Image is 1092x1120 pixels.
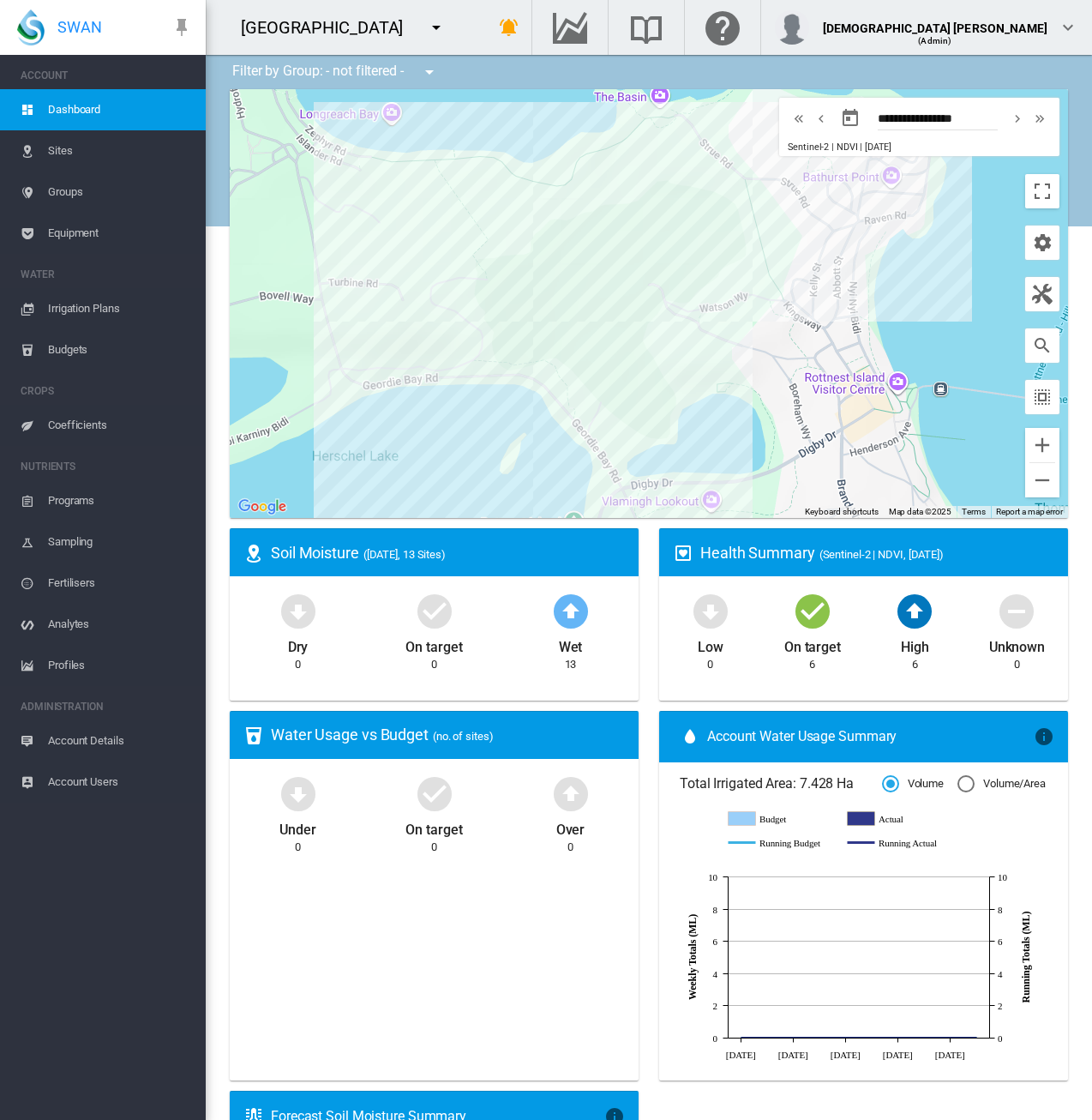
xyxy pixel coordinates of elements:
md-icon: icon-chevron-double-right [1030,108,1049,129]
tspan: [DATE] [935,1049,965,1059]
circle: Running Actual Jul 16 0 [868,1034,875,1041]
div: Wet [559,631,583,657]
md-icon: icon-minus-circle [996,590,1037,631]
md-icon: icon-chevron-down [1058,17,1078,38]
button: icon-cog [1025,226,1059,260]
tspan: 4 [998,969,1003,979]
div: On target [784,631,841,657]
span: Budgets [48,329,192,370]
span: Map data ©2025 [889,507,952,516]
md-icon: icon-heart-box-outline [673,543,693,563]
tspan: 6 [713,936,718,947]
span: CROPS [21,377,192,405]
g: Actual [848,811,950,827]
div: 6 [809,657,815,672]
div: [GEOGRAPHIC_DATA] [241,15,418,39]
div: Low [698,631,723,657]
md-icon: icon-cog [1032,232,1053,253]
span: SWAN [57,16,102,38]
md-icon: Click here for help [702,17,743,38]
span: Analytes [48,604,192,645]
md-icon: icon-checkbox-marked-circle [414,773,455,814]
button: icon-chevron-right [1006,108,1029,129]
div: Water Usage vs Budget [271,724,625,745]
tspan: [DATE] [726,1049,756,1059]
md-icon: Go to the Data Hub [549,17,591,38]
div: 0 [1014,657,1020,672]
circle: Running Actual Jul 9 0 [842,1034,849,1041]
img: Google [234,496,291,518]
md-radio-button: Volume [882,776,944,792]
div: High [901,631,929,657]
a: Open this area in Google Maps (opens a new window) [234,496,291,518]
tspan: [DATE] [831,1049,861,1059]
md-icon: icon-menu-down [419,62,440,82]
md-radio-button: Volume/Area [957,776,1046,792]
md-icon: icon-select-all [1032,387,1053,407]
span: Sampling [48,521,192,563]
md-icon: icon-chevron-right [1008,108,1027,129]
div: 0 [295,657,301,672]
tspan: Running Totals (ML) [1020,911,1032,1003]
md-icon: icon-information [1034,726,1054,747]
circle: Running Actual Jun 25 0 [789,1034,796,1041]
span: Sentinel-2 | NDVI [788,142,857,153]
g: Running Actual [848,835,950,851]
md-icon: icon-checkbox-marked-circle [792,590,833,631]
md-icon: icon-arrow-up-bold-circle [550,773,591,814]
md-icon: icon-magnify [1032,335,1053,356]
span: Account Water Usage Summary [707,727,1034,746]
tspan: 8 [998,905,1003,915]
div: On target [405,631,462,657]
button: icon-chevron-left [810,108,832,129]
span: Programs [48,480,192,521]
button: icon-chevron-double-left [788,108,810,129]
md-icon: icon-arrow-down-bold-circle [278,773,319,814]
md-icon: Search the knowledge base [626,17,667,38]
div: 6 [912,657,918,672]
circle: Running Actual Jul 2 0 [816,1034,823,1041]
span: Fertilisers [48,563,192,604]
tspan: Weekly Totals (ML) [687,914,699,1000]
md-icon: icon-cup-water [243,726,264,746]
div: Health Summary [700,542,1054,563]
circle: Running Actual Jun 11 0 [737,1034,744,1041]
tspan: [DATE] [883,1049,913,1059]
button: Zoom in [1025,428,1059,462]
a: Terms [962,507,986,516]
span: NUTRIENTS [21,453,192,480]
img: SWAN-Landscape-Logo-Colour-drop.png [17,9,45,45]
md-icon: icon-arrow-down-bold-circle [278,590,319,631]
span: Dashboard [48,89,192,130]
button: icon-menu-down [419,10,453,45]
tspan: 10 [709,872,718,882]
span: Profiles [48,645,192,686]
button: icon-menu-down [412,55,447,89]
span: (Admin) [918,36,951,45]
span: ([DATE], 13 Sites) [363,548,446,561]
div: Dry [288,631,309,657]
button: Keyboard shortcuts [805,506,879,518]
span: (Sentinel-2 | NDVI, [DATE]) [819,548,944,561]
div: Under [279,814,316,840]
md-icon: icon-arrow-down-bold-circle [690,590,731,631]
g: Budget [729,811,831,827]
span: Coefficients [48,405,192,446]
tspan: [DATE] [778,1049,808,1059]
tspan: 4 [713,969,718,979]
span: (no. of sites) [433,730,494,743]
circle: Running Actual Jul 23 0 [894,1034,901,1041]
div: 0 [431,657,437,672]
g: Running Budget [729,835,831,851]
span: Equipment [48,213,192,254]
div: Over [556,814,585,840]
md-icon: icon-water [680,726,700,747]
circle: Running Actual Jun 18 0 [764,1034,771,1041]
tspan: 2 [713,1001,717,1011]
button: icon-bell-ring [492,10,526,45]
tspan: 2 [998,1001,1002,1011]
span: Total Irrigated Area: 7.428 Ha [680,774,882,793]
span: Account Details [48,720,192,762]
span: Sites [48,130,192,172]
md-icon: icon-arrow-up-bold-circle [894,590,935,631]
